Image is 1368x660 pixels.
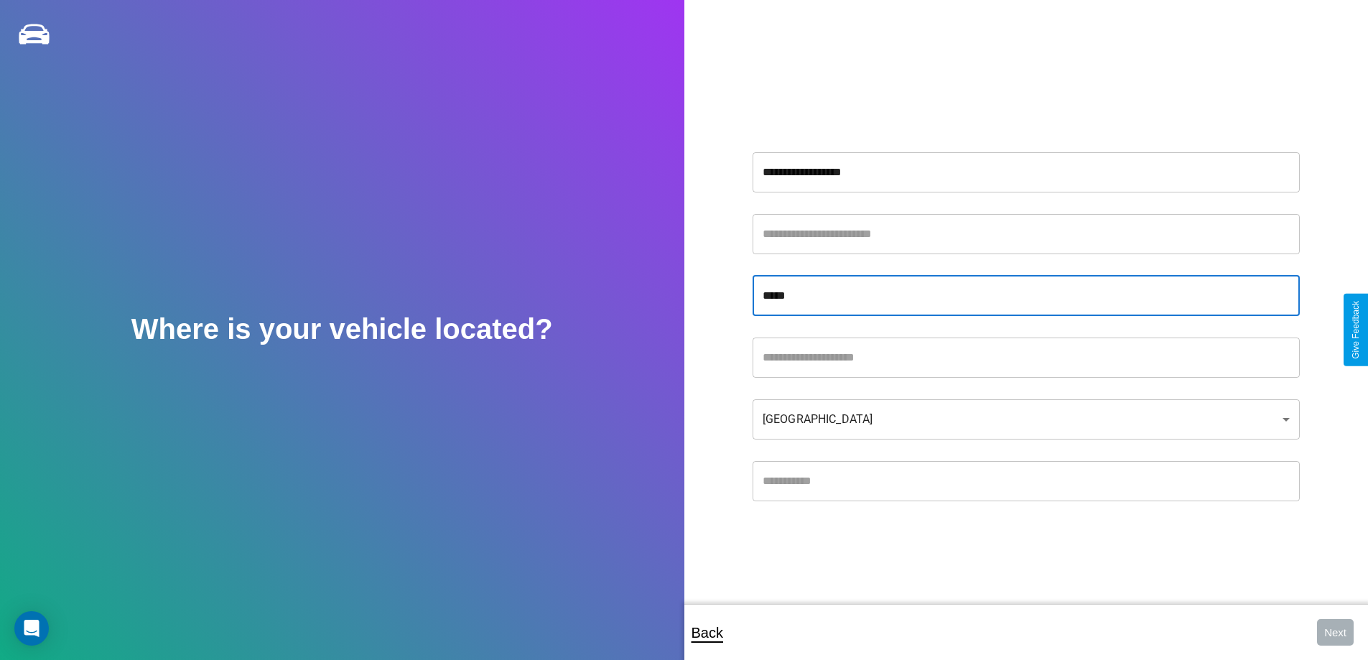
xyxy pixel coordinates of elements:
button: Next [1317,619,1354,646]
p: Back [692,620,723,646]
h2: Where is your vehicle located? [131,313,553,345]
div: [GEOGRAPHIC_DATA] [753,399,1300,440]
div: Give Feedback [1351,301,1361,359]
div: Open Intercom Messenger [14,611,49,646]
